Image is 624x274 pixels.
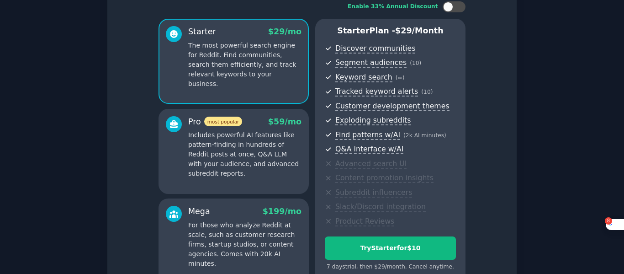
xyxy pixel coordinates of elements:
div: Pro [188,116,242,128]
span: ( 2k AI minutes ) [403,132,446,139]
span: $ 29 /month [395,26,444,35]
p: Starter Plan - [325,25,456,37]
span: Find patterns w/AI [335,130,400,140]
span: Advanced search UI [335,159,407,169]
p: The most powerful search engine for Reddit. Find communities, search them efficiently, and track ... [188,41,301,89]
span: Customer development themes [335,102,449,111]
div: Starter [188,26,216,38]
span: Subreddit influencers [335,188,412,198]
span: $ 59 /mo [268,117,301,126]
p: Includes powerful AI features like pattern-finding in hundreds of Reddit posts at once, Q&A LLM w... [188,130,301,178]
span: Product Reviews [335,217,394,226]
span: most popular [204,117,243,126]
span: ( 10 ) [410,60,421,66]
p: For those who analyze Reddit at scale, such as customer research firms, startup studios, or conte... [188,220,301,269]
div: Try Starter for $10 [325,243,455,253]
span: ( 10 ) [421,89,433,95]
button: TryStarterfor$10 [325,236,456,260]
span: Q&A interface w/AI [335,145,403,154]
div: 7 days trial, then $ 29 /month . Cancel anytime. [325,263,456,271]
span: Keyword search [335,73,392,82]
span: Segment audiences [335,58,407,68]
span: $ 29 /mo [268,27,301,36]
div: Mega [188,206,210,217]
span: Discover communities [335,44,415,54]
span: Tracked keyword alerts [335,87,418,97]
span: Content promotion insights [335,173,434,183]
span: $ 199 /mo [263,207,301,216]
span: ( ∞ ) [396,75,405,81]
span: Exploding subreddits [335,116,411,125]
span: Slack/Discord integration [335,202,426,212]
div: Enable 33% Annual Discount [348,3,438,11]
